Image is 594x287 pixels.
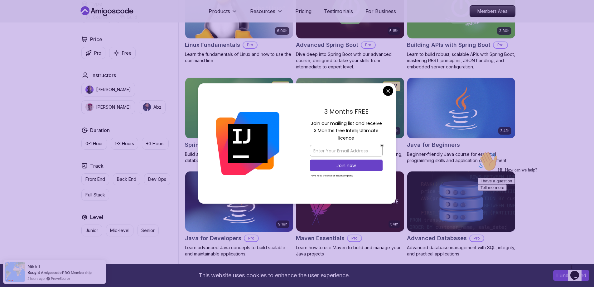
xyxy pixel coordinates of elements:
[2,2,22,22] img: :wave:
[407,78,515,138] img: Java for Beginners card
[5,269,544,282] div: This website uses cookies to enhance the user experience.
[110,227,129,234] p: Mid-level
[250,7,275,15] p: Resources
[185,77,293,164] a: Spring Boot for Beginners card1.67hNEWSpring Boot for BeginnersBuild a CRUD API with Spring Boot ...
[85,141,103,147] p: 0-1 Hour
[296,78,404,138] img: Spring Data JPA card
[139,100,166,114] button: instructor imgAbz
[407,141,460,149] h2: Java for Beginners
[27,264,40,269] span: Nikhil
[2,2,115,42] div: 👋Hi! How can we help?I have a questionTell me more
[407,245,515,257] p: Advanced database management with SQL, integrity, and practical applications
[85,176,105,182] p: Front End
[141,227,155,234] p: Senior
[143,103,151,111] img: instructor img
[278,222,287,227] p: 9.18h
[361,42,375,48] p: Pro
[185,234,241,243] h2: Java for Developers
[148,176,166,182] p: Dev Ops
[185,51,293,64] p: Learn the fundamentals of Linux and how to use the command line
[90,36,102,43] h2: Price
[295,7,311,15] a: Pricing
[500,128,509,133] p: 2.41h
[568,262,588,281] iframe: chat widget
[144,173,170,185] button: Dev Ops
[113,173,140,185] button: Back End
[90,162,104,170] h2: Track
[296,77,404,164] a: Spring Data JPA card6.65hNEWSpring Data JPAProMaster database management, advanced querying, and ...
[51,276,70,281] a: ProveSource
[185,141,256,149] h2: Spring Boot for Beginners
[470,5,515,17] a: Members Area
[85,103,94,111] img: instructor img
[209,7,230,15] p: Products
[209,7,238,20] button: Products
[494,42,507,48] p: Pro
[90,126,110,134] h2: Duration
[117,176,136,182] p: Back End
[277,28,287,33] p: 6.00h
[81,189,109,201] button: Full Stack
[91,72,116,79] h2: Instructors
[407,234,467,243] h2: Advanced Databases
[81,225,102,236] button: Junior
[476,149,588,259] iframe: chat widget
[185,41,240,49] h2: Linux Fundamentals
[407,151,515,164] p: Beginner-friendly Java course for essential programming skills and application development
[407,171,515,232] img: Advanced Databases card
[81,100,135,114] button: instructor img[PERSON_NAME]
[2,35,31,42] button: Tell me more
[81,138,107,150] button: 0-1 Hour
[109,47,136,59] button: Free
[296,245,404,257] p: Learn how to use Maven to build and manage your Java projects
[407,41,490,49] h2: Building APIs with Spring Boot
[185,171,293,232] img: Java for Developers card
[296,51,404,70] p: Dive deep into Spring Boot with our advanced course, designed to take your skills from intermedia...
[185,171,293,257] a: Java for Developers card9.18hJava for DevelopersProLearn advanced Java concepts to build scalable...
[470,235,484,241] p: Pro
[90,213,103,221] h2: Level
[553,270,589,281] button: Accept cookies
[324,7,353,15] a: Testimonials
[153,104,162,110] p: Abz
[85,227,98,234] p: Junior
[142,138,169,150] button: +3 Hours
[27,276,45,281] span: 2 hours ago
[2,29,39,35] button: I have a question
[81,83,135,96] button: instructor img[PERSON_NAME]
[27,270,40,275] span: Bought
[390,222,398,227] p: 54m
[348,235,361,241] p: Pro
[41,270,92,275] a: Amigoscode PRO Membership
[389,28,398,33] p: 5.18h
[96,87,131,93] p: [PERSON_NAME]
[96,104,131,110] p: [PERSON_NAME]
[470,6,515,17] p: Members Area
[185,151,293,164] p: Build a CRUD API with Spring Boot and PostgreSQL database using Spring Data JPA and Spring AI
[185,78,293,138] img: Spring Boot for Beginners card
[243,42,257,48] p: Pro
[407,77,515,164] a: Java for Beginners card2.41hJava for BeginnersBeginner-friendly Java course for essential program...
[296,171,404,257] a: Maven Essentials card54mMaven EssentialsProLearn how to use Maven to build and manage your Java p...
[296,234,345,243] h2: Maven Essentials
[81,47,105,59] button: Pro
[5,262,25,282] img: provesource social proof notification image
[407,171,515,257] a: Advanced Databases cardAdvanced DatabasesProAdvanced database management with SQL, integrity, and...
[106,225,133,236] button: Mid-level
[365,7,396,15] a: For Business
[2,19,62,23] span: Hi! How can we help?
[296,41,358,49] h2: Advanced Spring Boot
[111,138,138,150] button: 1-3 Hours
[94,50,101,56] p: Pro
[85,192,105,198] p: Full Stack
[244,235,258,241] p: Pro
[407,51,515,70] p: Learn to build robust, scalable APIs with Spring Boot, mastering REST principles, JSON handling, ...
[85,86,94,94] img: instructor img
[137,225,159,236] button: Senior
[115,141,134,147] p: 1-3 Hours
[185,245,293,257] p: Learn advanced Java concepts to build scalable and maintainable applications.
